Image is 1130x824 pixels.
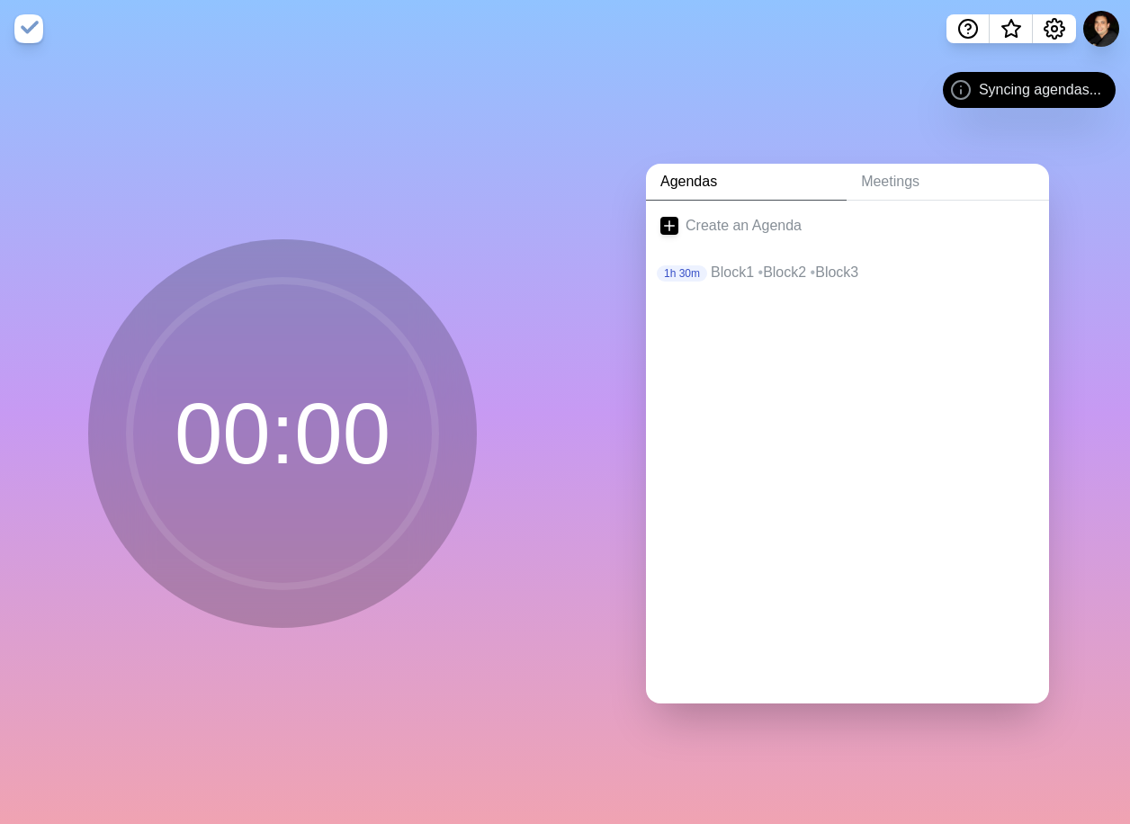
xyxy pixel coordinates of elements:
[14,14,43,43] img: timeblocks logo
[1033,14,1076,43] button: Settings
[946,14,990,43] button: Help
[657,265,707,282] p: 1h 30m
[979,79,1101,101] span: Syncing agendas...
[711,262,1035,283] p: Block1 Block2 Block3
[646,201,1049,251] a: Create an Agenda
[646,164,847,201] a: Agendas
[811,264,816,280] span: •
[990,14,1033,43] button: What’s new
[847,164,1049,201] a: Meetings
[758,264,764,280] span: •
